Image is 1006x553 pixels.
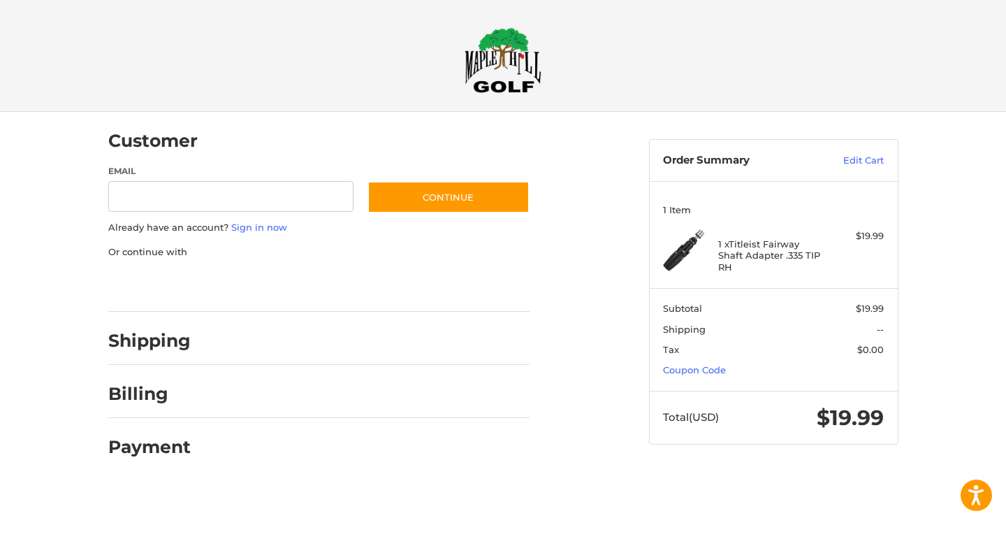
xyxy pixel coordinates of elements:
h3: Order Summary [663,154,813,168]
span: $19.99 [856,303,884,314]
span: $19.99 [817,405,884,431]
p: Already have an account? [108,221,530,235]
a: Coupon Code [663,364,726,375]
a: Sign in now [231,222,287,233]
span: $0.00 [857,344,884,355]
span: Tax [663,344,679,355]
a: Edit Cart [813,154,884,168]
p: Or continue with [108,245,530,259]
h2: Shipping [108,330,191,352]
label: Email [108,165,354,178]
div: $19.99 [829,229,884,243]
span: Total (USD) [663,410,719,424]
span: -- [877,324,884,335]
span: Subtotal [663,303,702,314]
img: Maple Hill Golf [465,27,541,93]
h3: 1 Item [663,204,884,215]
iframe: PayPal-paylater [222,273,327,298]
iframe: PayPal-venmo [340,273,445,298]
button: Continue [367,181,530,213]
h2: Billing [108,383,190,405]
h2: Payment [108,436,191,458]
h2: Customer [108,130,198,152]
h4: 1 x Titleist Fairway Shaft Adapter .335 TIP RH [718,238,825,273]
iframe: Google Customer Reviews [891,515,1006,553]
iframe: PayPal-paypal [103,273,208,298]
span: Shipping [663,324,706,335]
